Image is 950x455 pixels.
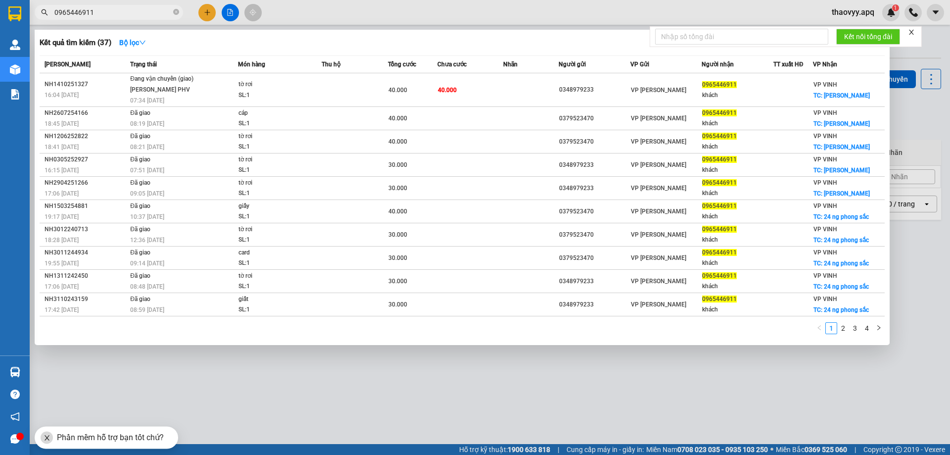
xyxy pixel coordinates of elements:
span: Chưa cước [437,61,467,68]
div: NH3110243159 [45,294,127,304]
li: Previous Page [813,322,825,334]
li: 2 [837,322,849,334]
span: 30.000 [388,185,407,192]
span: Người nhận [702,61,734,68]
div: khách [702,165,773,175]
span: 0965446911 [702,156,737,163]
div: SL: 1 [238,118,313,129]
span: 17:06 [DATE] [45,190,79,197]
span: 40.000 [388,115,407,122]
div: 0379523470 [559,113,630,124]
span: left [816,325,822,331]
div: NH2904251266 [45,178,127,188]
div: SL: 1 [238,281,313,292]
div: 0379523470 [559,137,630,147]
span: 08:48 [DATE] [130,283,164,290]
span: 08:19 [DATE] [130,120,164,127]
span: [PERSON_NAME] [45,61,91,68]
div: NH1503254881 [45,201,127,211]
div: khách [702,142,773,152]
div: NH1206252822 [45,131,127,142]
span: 30.000 [388,231,407,238]
span: 40.000 [388,87,407,94]
li: 3 [849,322,861,334]
span: TT xuất HĐ [773,61,804,68]
span: VP Nhận [813,61,837,68]
span: VP [PERSON_NAME] [631,115,686,122]
a: 3 [850,323,860,334]
span: 17:42 [DATE] [45,306,79,313]
span: TC: 24 ng phong sắc [813,260,869,267]
div: SL: 1 [238,90,313,101]
span: Kết nối tổng đài [844,31,892,42]
div: 0348979233 [559,300,630,310]
div: NH1311242450 [45,271,127,281]
div: 0348979233 [559,160,630,170]
span: Tổng cước [388,61,416,68]
span: Đã giao [130,133,150,140]
div: 0348979233 [559,183,630,194]
span: VP VINH [813,156,837,163]
span: 0965446911 [702,202,737,209]
div: SL: 1 [238,211,313,222]
div: SL: 1 [238,258,313,269]
span: VP VINH [813,81,837,88]
span: VP VINH [813,133,837,140]
div: NH1410251327 [45,79,127,90]
input: Tìm tên, số ĐT hoặc mã đơn [54,7,171,18]
div: 0348979233 [559,85,630,95]
div: tờ rơi [238,224,313,235]
button: left [813,322,825,334]
img: warehouse-icon [10,367,20,377]
span: 0965446911 [702,296,737,303]
img: logo-vxr [8,6,21,21]
span: 30.000 [388,278,407,285]
span: search [41,9,48,16]
span: Đã giao [130,109,150,116]
span: Đã giao [130,272,150,279]
span: VP [PERSON_NAME] [631,138,686,145]
span: 16:04 [DATE] [45,92,79,99]
div: tờ rơi [238,271,313,282]
strong: Bộ lọc [119,39,146,47]
button: right [873,322,885,334]
div: NH2607254166 [45,108,127,118]
span: TC: 24 ng phong sắc [813,237,869,244]
span: Người gửi [559,61,586,68]
span: 0965446911 [702,226,737,233]
span: TC: [PERSON_NAME] [813,92,870,99]
div: 0348979233 [559,276,630,287]
span: TC: [PERSON_NAME] [813,167,870,174]
span: 17:06 [DATE] [45,283,79,290]
span: 09:05 [DATE] [130,190,164,197]
li: 4 [861,322,873,334]
button: Kết nối tổng đài [836,29,900,45]
div: SL: 1 [238,304,313,315]
div: NH3011244934 [45,248,127,258]
span: 0965446911 [702,249,737,256]
span: 07:34 [DATE] [130,97,164,104]
span: 16:15 [DATE] [45,167,79,174]
div: giất [238,294,313,305]
span: message [10,434,20,444]
div: [PERSON_NAME] PHV [130,85,204,96]
div: tờ rơi [238,178,313,189]
span: notification [10,412,20,421]
span: TC: [PERSON_NAME] [813,190,870,197]
div: khách [702,211,773,222]
span: close-circle [173,8,179,17]
div: Đang vận chuyển (giao) [130,74,204,85]
div: NH3012240713 [45,224,127,235]
div: khách [702,304,773,315]
span: 09:14 [DATE] [130,260,164,267]
a: 1 [826,323,837,334]
div: khách [702,258,773,268]
a: 2 [838,323,849,334]
div: tờ rơi [238,131,313,142]
span: Phần mềm hỗ trợ bạn tốt chứ? [57,433,164,442]
span: VP VINH [813,249,837,256]
span: VP VINH [813,202,837,209]
span: Đã giao [130,156,150,163]
div: tờ rơi [238,79,313,90]
span: 0965446911 [702,109,737,116]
